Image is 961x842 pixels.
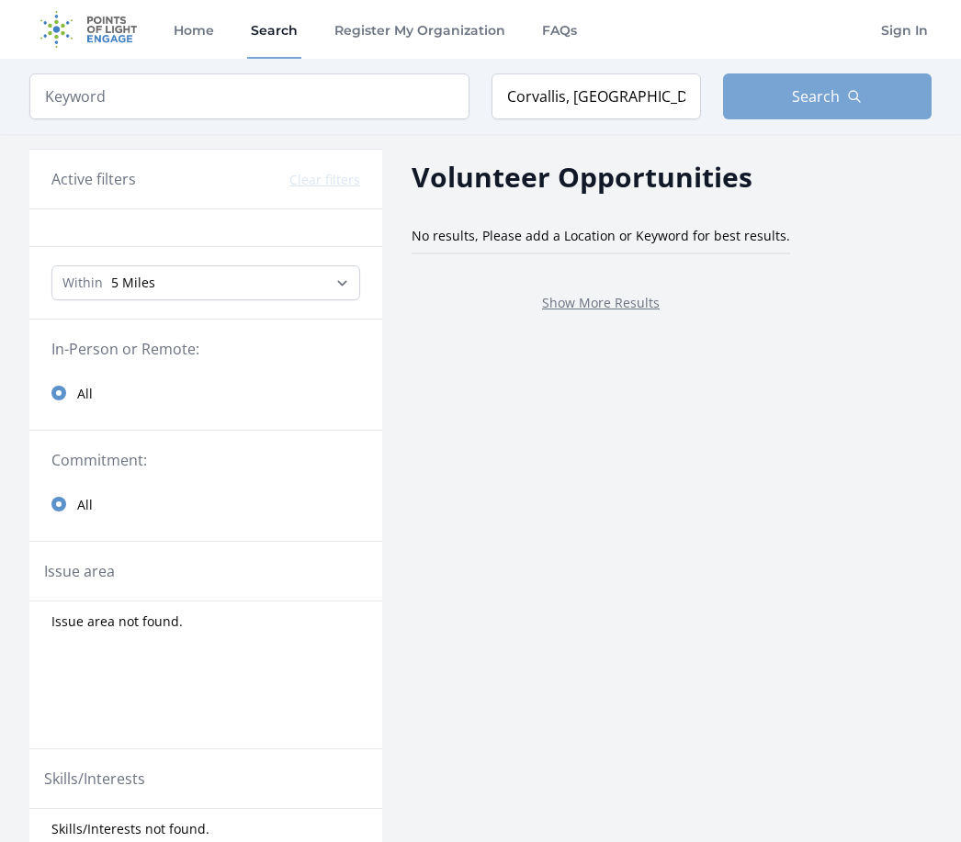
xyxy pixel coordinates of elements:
[723,73,933,119] button: Search
[51,820,209,838] span: Skills/Interests not found.
[44,768,145,790] legend: Skills/Interests
[51,265,360,300] select: Search Radius
[51,449,360,471] legend: Commitment:
[29,486,382,522] a: All
[29,73,469,119] input: Keyword
[289,171,360,189] button: Clear filters
[77,496,93,514] span: All
[51,338,360,360] legend: In-Person or Remote:
[412,227,790,244] span: No results, Please add a Location or Keyword for best results.
[51,168,136,190] h3: Active filters
[29,375,382,411] a: All
[44,560,115,582] legend: Issue area
[542,294,660,311] a: Show More Results
[792,85,840,107] span: Search
[51,612,183,631] span: Issue area not found.
[412,156,752,197] h2: Volunteer Opportunities
[77,385,93,403] span: All
[492,73,701,119] input: Location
